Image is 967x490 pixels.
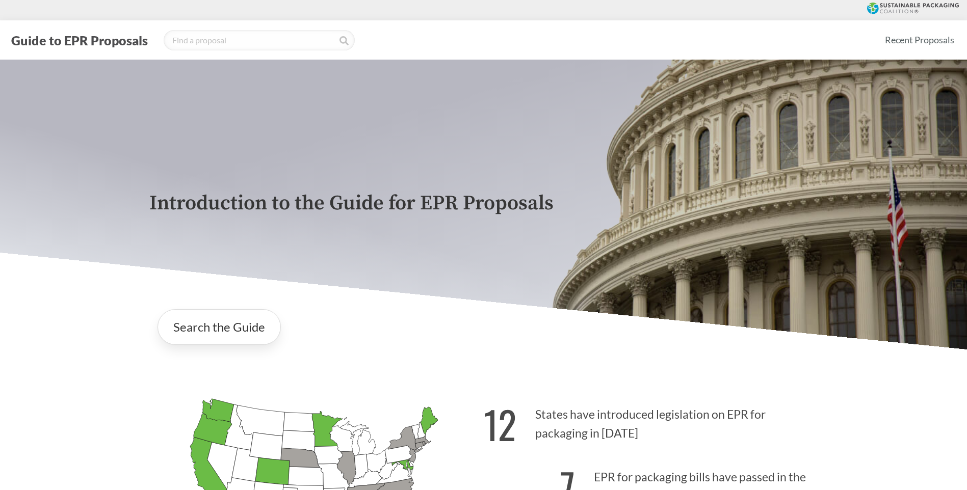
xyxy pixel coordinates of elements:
[164,30,355,50] input: Find a proposal
[880,29,959,51] a: Recent Proposals
[149,192,818,215] p: Introduction to the Guide for EPR Proposals
[484,390,818,452] p: States have introduced legislation on EPR for packaging in [DATE]
[484,396,516,452] strong: 12
[8,32,151,48] button: Guide to EPR Proposals
[158,309,281,345] a: Search the Guide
